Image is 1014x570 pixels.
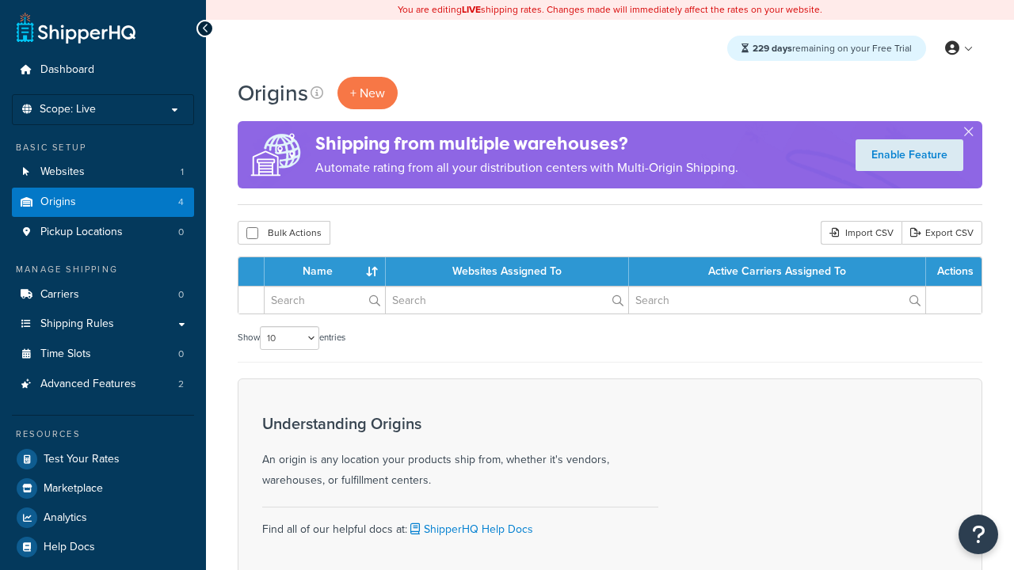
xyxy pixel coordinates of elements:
[753,41,792,55] strong: 229 days
[40,317,114,331] span: Shipping Rules
[178,226,184,239] span: 0
[12,188,194,217] a: Origins 4
[40,288,79,302] span: Carriers
[12,280,194,310] li: Carriers
[40,378,136,391] span: Advanced Features
[12,474,194,503] a: Marketplace
[12,340,194,369] a: Time Slots 0
[181,165,184,179] span: 1
[856,139,963,171] a: Enable Feature
[12,370,194,399] a: Advanced Features 2
[178,196,184,209] span: 4
[821,221,902,245] div: Import CSV
[40,226,123,239] span: Pickup Locations
[238,121,315,188] img: ad-origins-multi-dfa493678c5a35abed25fd24b4b8a3fa3505936ce257c16c00bdefe2f3200be3.png
[44,453,120,466] span: Test Your Rates
[262,415,658,491] div: An origin is any location your products ship from, whether it's vendors, warehouses, or fulfillme...
[959,515,998,554] button: Open Resource Center
[12,188,194,217] li: Origins
[407,521,533,538] a: ShipperHQ Help Docs
[12,280,194,310] a: Carriers 0
[337,77,398,109] a: + New
[265,287,385,313] input: Search
[12,340,194,369] li: Time Slots
[40,196,76,209] span: Origins
[238,326,345,350] label: Show entries
[262,415,658,432] h3: Understanding Origins
[12,427,194,441] div: Resources
[462,2,481,17] b: LIVE
[12,533,194,561] a: Help Docs
[178,378,184,391] span: 2
[178,288,184,302] span: 0
[17,12,135,44] a: ShipperHQ Home
[12,218,194,247] li: Pickup Locations
[12,310,194,339] a: Shipping Rules
[12,158,194,187] li: Websites
[40,165,85,179] span: Websites
[40,103,96,116] span: Scope: Live
[386,257,629,286] th: Websites Assigned To
[12,55,194,85] a: Dashboard
[12,445,194,473] a: Test Your Rates
[902,221,982,245] a: Export CSV
[12,218,194,247] a: Pickup Locations 0
[44,541,95,554] span: Help Docs
[260,326,319,350] select: Showentries
[12,370,194,399] li: Advanced Features
[386,287,628,313] input: Search
[40,63,94,77] span: Dashboard
[238,78,308,108] h1: Origins
[265,257,386,286] th: Name
[178,348,184,361] span: 0
[12,503,194,532] a: Analytics
[238,221,330,245] button: Bulk Actions
[350,84,385,102] span: + New
[12,158,194,187] a: Websites 1
[40,348,91,361] span: Time Slots
[629,287,925,313] input: Search
[12,141,194,154] div: Basic Setup
[926,257,982,286] th: Actions
[629,257,926,286] th: Active Carriers Assigned To
[44,482,103,496] span: Marketplace
[262,507,658,540] div: Find all of our helpful docs at:
[727,36,926,61] div: remaining on your Free Trial
[315,131,738,157] h4: Shipping from multiple warehouses?
[44,511,87,525] span: Analytics
[315,157,738,179] p: Automate rating from all your distribution centers with Multi-Origin Shipping.
[12,263,194,276] div: Manage Shipping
